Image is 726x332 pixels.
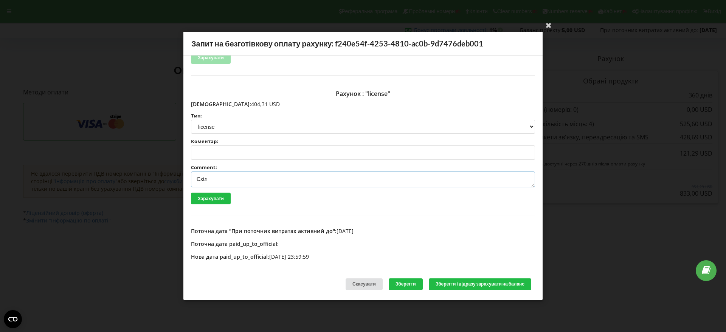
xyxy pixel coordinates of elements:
[4,310,22,328] button: Open CMP widget
[191,227,535,235] p: [DATE]
[429,278,531,290] button: Зберегти і відразу зарахувати на баланс
[191,193,231,204] button: Зарахувати
[191,253,269,260] span: Нова дата paid_up_to_official:
[191,100,535,108] p: 404,31 USD
[183,32,543,56] div: Запит на безготівкову оплату рахунку: f240e54f-4253-4810-ac0b-9d7476deb001
[191,240,279,247] span: Поточна дата paid_up_to_official:
[191,113,535,118] label: Тип:
[191,165,535,170] label: Comment:
[191,87,535,100] div: Рахунок : "license"
[346,278,383,290] div: Скасувати
[191,227,337,235] span: Поточна дата "При поточних витратах активний до":
[389,278,423,290] button: Зберегти
[191,139,535,144] label: Коментар:
[191,253,535,261] p: [DATE] 23:59:59
[191,100,251,108] span: [DEMOGRAPHIC_DATA]:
